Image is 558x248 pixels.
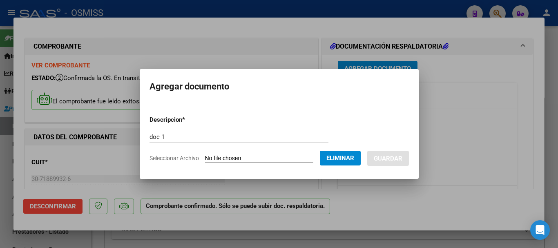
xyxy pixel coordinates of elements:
[320,151,361,165] button: Eliminar
[367,151,409,166] button: Guardar
[150,79,409,94] h2: Agregar documento
[374,155,402,162] span: Guardar
[150,115,228,125] p: Descripcion
[326,154,354,162] span: Eliminar
[530,220,550,240] div: Open Intercom Messenger
[150,155,199,161] span: Seleccionar Archivo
